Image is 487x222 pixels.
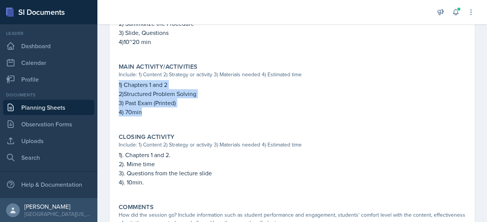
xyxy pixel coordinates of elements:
[119,133,174,141] label: Closing Activity
[119,168,466,178] p: 3). Questions from the lecture slide
[119,37,466,46] p: 4)10~20 min
[119,141,466,149] div: Include: 1) Content 2) Strategy or activity 3) Materials needed 4) Estimated time
[119,159,466,168] p: 2). Mime time
[3,100,94,115] a: Planning Sheets
[3,117,94,132] a: Observation Forms
[24,210,91,218] div: [GEOGRAPHIC_DATA][US_STATE] in [GEOGRAPHIC_DATA]
[119,178,466,187] p: 4). 10min.
[24,203,91,210] div: [PERSON_NAME]
[3,91,94,98] div: Documents
[3,133,94,148] a: Uploads
[119,80,466,89] p: 1) Chapters 1 and 2
[119,150,466,159] p: 1). Chapters 1 and 2.
[3,72,94,87] a: Profile
[119,89,466,98] p: 2)Structured Problem Solving
[3,177,94,192] div: Help & Documentation
[119,107,466,117] p: 4) 70min
[3,150,94,165] a: Search
[3,30,94,37] div: Leader
[119,63,198,71] label: Main Activity/Activities
[119,71,466,79] div: Include: 1) Content 2) Strategy or activity 3) Materials needed 4) Estimated time
[3,38,94,54] a: Dashboard
[119,28,466,37] p: 3) Slide, Questions
[119,203,154,211] label: Comments
[3,55,94,70] a: Calendar
[119,98,466,107] p: 3) Past Exam (Printed)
